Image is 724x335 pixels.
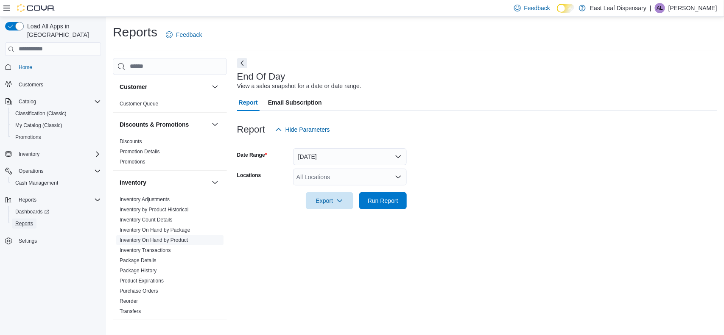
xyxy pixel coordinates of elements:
span: Cash Management [12,178,101,188]
a: Customer Queue [120,101,158,107]
nav: Complex example [5,58,101,269]
span: Feedback [524,4,550,12]
button: Home [2,61,104,73]
a: Dashboards [12,207,53,217]
button: Reports [8,218,104,230]
span: Run Report [368,197,398,205]
h3: Inventory [120,178,146,187]
button: Settings [2,235,104,247]
a: Reorder [120,298,138,304]
span: Operations [15,166,101,176]
a: Dashboards [8,206,104,218]
button: Reports [2,194,104,206]
span: Promotions [12,132,101,142]
input: Dark Mode [557,4,575,13]
a: Product Expirations [120,278,164,284]
a: Promotions [120,159,145,165]
label: Date Range [237,152,267,158]
span: Purchase Orders [120,288,158,294]
span: Dashboards [15,208,49,215]
span: Promotion Details [120,148,160,155]
div: Inventory [113,194,227,320]
button: Next [237,58,247,68]
button: Discounts & Promotions [210,119,220,130]
h3: Discounts & Promotions [120,120,189,129]
span: Home [19,64,32,71]
span: Reorder [120,298,138,305]
a: Inventory Transactions [120,247,171,253]
span: Classification (Classic) [12,108,101,119]
button: Hide Parameters [272,121,333,138]
button: Inventory [2,148,104,160]
span: Product Expirations [120,277,164,284]
div: Alex Librera [655,3,665,13]
a: Inventory by Product Historical [120,207,189,213]
span: Report [239,94,258,111]
a: Feedback [162,26,205,43]
a: Inventory Adjustments [120,197,170,202]
span: Inventory [15,149,101,159]
span: Discounts [120,138,142,145]
label: Locations [237,172,261,179]
a: Discounts [120,138,142,144]
a: Inventory Count Details [120,217,173,223]
img: Cova [17,4,55,12]
button: Inventory [210,177,220,188]
a: Package History [120,268,157,274]
a: Classification (Classic) [12,108,70,119]
span: Dashboards [12,207,101,217]
span: Feedback [176,30,202,39]
button: Cash Management [8,177,104,189]
span: Export [311,192,348,209]
span: Reports [19,197,36,203]
span: AL [657,3,663,13]
button: Customer [120,83,208,91]
span: Customers [15,79,101,90]
a: Promotions [12,132,45,142]
span: Transfers [120,308,141,315]
div: Customer [113,99,227,112]
span: Hide Parameters [285,125,330,134]
span: Cash Management [15,180,58,186]
span: Inventory by Product Historical [120,206,189,213]
button: Open list of options [395,174,402,180]
button: Promotions [8,131,104,143]
button: My Catalog (Classic) [8,119,104,131]
p: | [650,3,651,13]
span: Inventory Transactions [120,247,171,254]
button: Inventory [15,149,43,159]
p: East Leaf Dispensary [590,3,646,13]
span: Reports [15,220,33,227]
span: Settings [19,238,37,244]
a: Cash Management [12,178,61,188]
span: My Catalog (Classic) [12,120,101,130]
span: Inventory On Hand by Product [120,237,188,244]
button: Catalog [2,96,104,108]
button: Customer [210,82,220,92]
span: Load All Apps in [GEOGRAPHIC_DATA] [24,22,101,39]
a: Inventory On Hand by Package [120,227,190,233]
a: Inventory On Hand by Product [120,237,188,243]
button: Classification (Classic) [8,108,104,119]
span: Catalog [15,97,101,107]
button: Customers [2,78,104,91]
button: Operations [2,165,104,177]
span: Customer Queue [120,100,158,107]
button: Inventory [120,178,208,187]
a: My Catalog (Classic) [12,120,66,130]
div: Discounts & Promotions [113,136,227,170]
a: Purchase Orders [120,288,158,294]
button: Operations [15,166,47,176]
h1: Reports [113,24,157,41]
button: Discounts & Promotions [120,120,208,129]
span: Email Subscription [268,94,322,111]
a: Promotion Details [120,149,160,155]
a: Reports [12,219,36,229]
span: Package Details [120,257,157,264]
button: Run Report [359,192,407,209]
p: [PERSON_NAME] [668,3,717,13]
